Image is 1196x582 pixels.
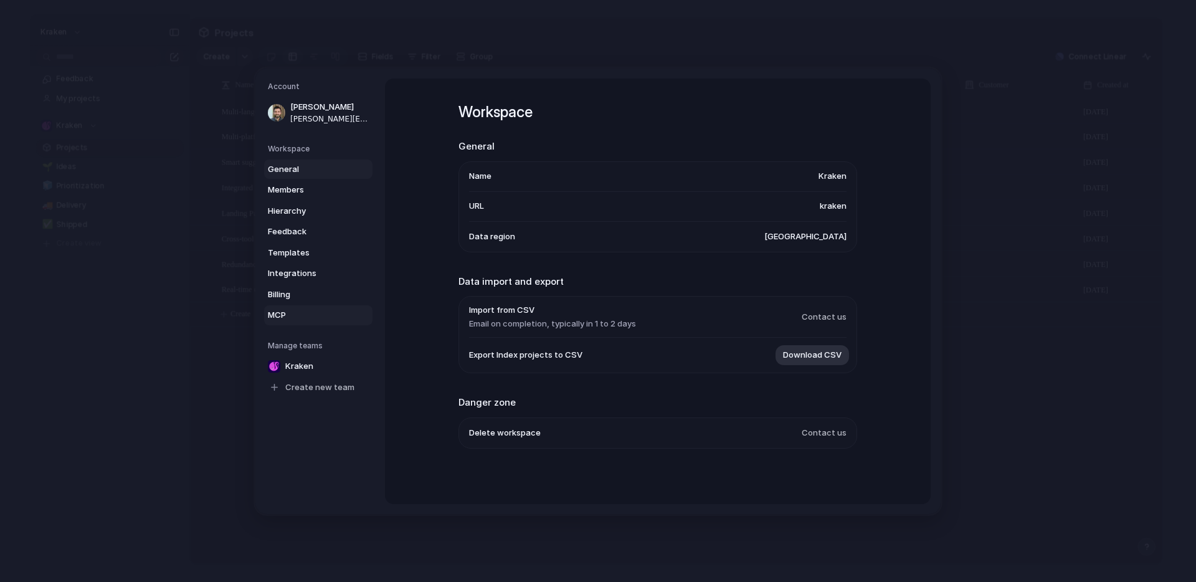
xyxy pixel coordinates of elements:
h5: Account [268,81,373,92]
a: Kraken [264,356,373,376]
span: Members [268,184,348,196]
span: Contact us [802,426,847,439]
span: Hierarchy [268,204,348,217]
span: [PERSON_NAME] [290,101,370,113]
span: Templates [268,246,348,259]
span: Kraken [285,360,313,372]
a: General [264,159,373,179]
span: Create new team [285,381,354,393]
span: URL [469,200,484,212]
a: Feedback [264,222,373,242]
h5: Manage teams [268,340,373,351]
span: Kraken [819,170,847,183]
a: Hierarchy [264,201,373,221]
span: Download CSV [783,349,842,361]
a: Integrations [264,264,373,284]
span: Data region [469,230,515,242]
span: Billing [268,288,348,300]
span: Delete workspace [469,426,541,439]
span: Name [469,170,491,183]
a: Templates [264,242,373,262]
span: [GEOGRAPHIC_DATA] [764,230,847,242]
span: Import from CSV [469,304,636,317]
h1: Workspace [458,101,857,123]
span: Feedback [268,226,348,238]
a: [PERSON_NAME][PERSON_NAME][EMAIL_ADDRESS][DOMAIN_NAME] [264,97,373,128]
h2: Data import and export [458,274,857,289]
span: Contact us [802,310,847,323]
h2: Danger zone [458,396,857,410]
span: kraken [820,200,847,212]
a: Billing [264,284,373,304]
span: [PERSON_NAME][EMAIL_ADDRESS][DOMAIN_NAME] [290,113,370,124]
span: Email on completion, typically in 1 to 2 days [469,317,636,330]
h2: General [458,140,857,154]
a: Members [264,180,373,200]
span: MCP [268,309,348,322]
span: General [268,163,348,175]
a: MCP [264,305,373,325]
button: Download CSV [776,345,849,365]
span: Integrations [268,267,348,280]
span: Export Index projects to CSV [469,349,582,361]
a: Create new team [264,377,373,397]
h5: Workspace [268,143,373,154]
